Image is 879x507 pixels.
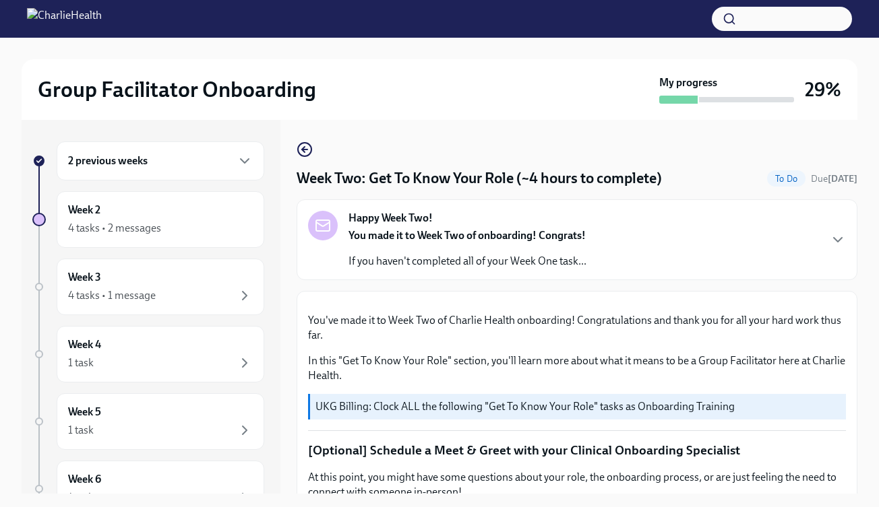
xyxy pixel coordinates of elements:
[32,259,264,315] a: Week 34 tasks • 1 message
[32,393,264,450] a: Week 51 task
[308,353,846,383] p: In this "Get To Know Your Role" section, you'll learn more about what it means to be a Group Faci...
[68,270,101,285] h6: Week 3
[811,172,857,185] span: October 6th, 2025 08:00
[308,470,846,500] p: At this point, you might have some questions about your role, the onboarding process, or are just...
[68,490,94,505] div: 1 task
[805,77,841,102] h3: 29%
[57,141,264,180] div: 2 previous weeks
[828,173,857,184] strong: [DATE]
[68,356,94,370] div: 1 task
[32,326,264,382] a: Week 41 task
[32,191,264,248] a: Week 24 tasks • 2 messages
[308,442,846,459] p: [Optional] Schedule a Meet & Greet with your Clinical Onboarding Specialist
[68,405,101,419] h6: Week 5
[811,173,857,184] span: Due
[68,472,101,487] h6: Week 6
[315,399,841,414] p: UKG Billing: Clock ALL the following "Get To Know Your Role" tasks as Onboarding Training
[659,75,717,90] strong: My progress
[348,254,586,269] p: If you haven't completed all of your Week One task...
[348,211,433,226] strong: Happy Week Two!
[38,76,316,103] h2: Group Facilitator Onboarding
[68,154,148,168] h6: 2 previous weeks
[68,203,100,217] h6: Week 2
[27,8,102,30] img: CharlieHealth
[308,313,846,343] p: You've made it to Week Two of Charlie Health onboarding! Congratulations and thank you for all yo...
[68,288,156,303] div: 4 tasks • 1 message
[68,221,161,236] div: 4 tasks • 2 messages
[68,423,94,438] div: 1 task
[767,174,806,184] span: To Do
[68,337,101,352] h6: Week 4
[297,168,662,189] h4: Week Two: Get To Know Your Role (~4 hours to complete)
[348,229,586,242] strong: You made it to Week Two of onboarding! Congrats!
